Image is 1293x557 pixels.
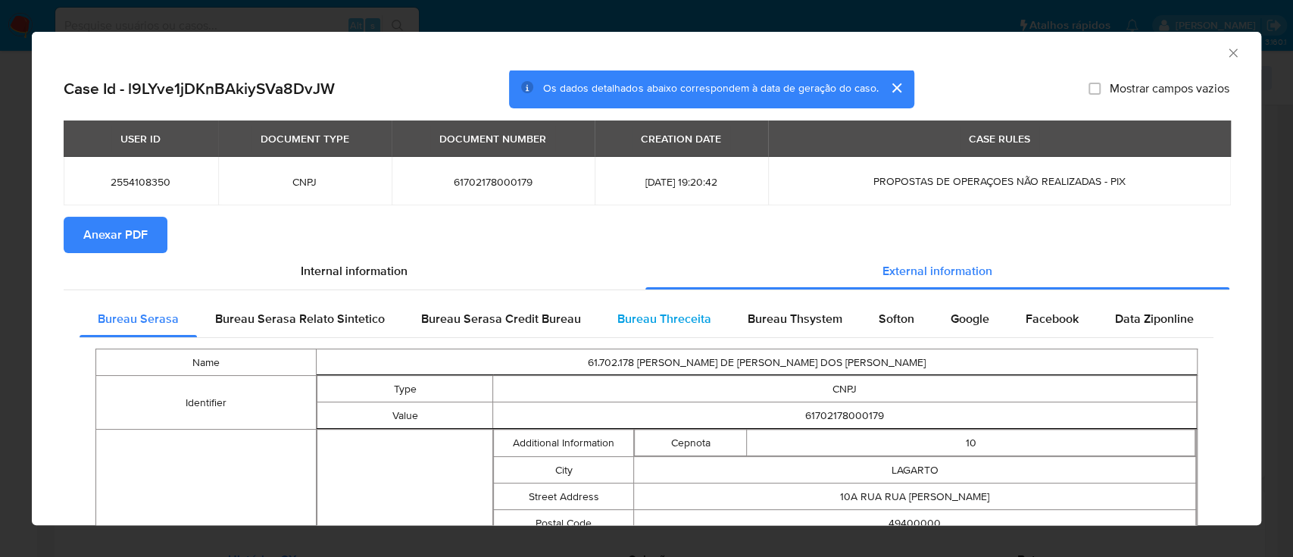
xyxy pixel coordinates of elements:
[83,218,148,252] span: Anexar PDF
[317,376,492,402] td: Type
[613,175,750,189] span: [DATE] 19:20:42
[64,79,335,99] h2: Case Id - l9LYve1jDKnBAkiySVa8DvJW
[96,376,317,430] td: Identifier
[635,430,747,456] td: Cepnota
[64,217,167,253] button: Anexar PDF
[634,457,1196,483] td: LAGARTO
[493,376,1197,402] td: CNPJ
[951,310,989,327] span: Google
[960,126,1039,152] div: CASE RULES
[1026,310,1079,327] span: Facebook
[98,310,179,327] span: Bureau Serasa
[1088,83,1101,95] input: Mostrar campos vazios
[1226,45,1239,59] button: Fechar a janela
[747,430,1195,456] td: 10
[1110,81,1229,96] span: Mostrar campos vazios
[236,175,373,189] span: CNPJ
[251,126,358,152] div: DOCUMENT TYPE
[617,310,711,327] span: Bureau Threceita
[317,402,492,429] td: Value
[494,483,634,510] td: Street Address
[64,253,1229,289] div: Detailed info
[494,510,634,537] td: Postal Code
[748,310,842,327] span: Bureau Thsystem
[1115,310,1194,327] span: Data Ziponline
[632,126,730,152] div: CREATION DATE
[634,483,1196,510] td: 10A RUA RUA [PERSON_NAME]
[543,81,878,96] span: Os dados detalhados abaixo correspondem à data de geração do caso.
[634,510,1196,537] td: 49400000
[873,174,1126,189] span: PROPOSTAS DE OPERAÇOES NÃO REALIZADAS - PIX
[96,349,317,376] td: Name
[494,457,634,483] td: City
[494,430,634,457] td: Additional Information
[879,310,914,327] span: Softon
[111,126,170,152] div: USER ID
[878,70,914,106] button: cerrar
[421,310,581,327] span: Bureau Serasa Credit Bureau
[80,301,1213,337] div: Detailed external info
[82,175,200,189] span: 2554108350
[215,310,385,327] span: Bureau Serasa Relato Sintetico
[316,349,1197,376] td: 61.702.178 [PERSON_NAME] DE [PERSON_NAME] DOS [PERSON_NAME]
[32,32,1261,525] div: closure-recommendation-modal
[493,402,1197,429] td: 61702178000179
[410,175,576,189] span: 61702178000179
[430,126,555,152] div: DOCUMENT NUMBER
[301,262,408,280] span: Internal information
[882,262,992,280] span: External information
